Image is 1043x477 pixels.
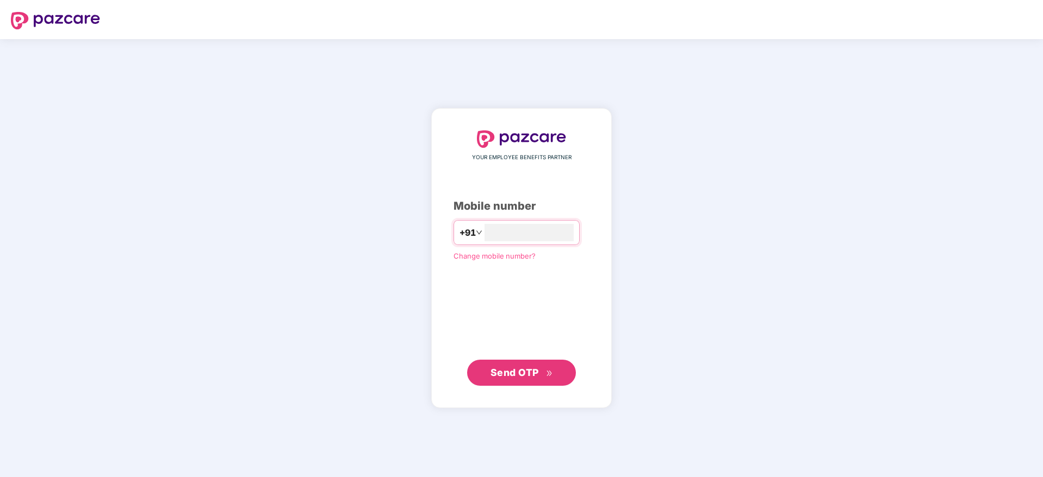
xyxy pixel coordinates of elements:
[467,360,576,386] button: Send OTPdouble-right
[460,226,476,240] span: +91
[546,370,553,377] span: double-right
[11,12,100,29] img: logo
[472,153,572,162] span: YOUR EMPLOYEE BENEFITS PARTNER
[454,252,536,260] a: Change mobile number?
[491,367,539,378] span: Send OTP
[454,198,589,215] div: Mobile number
[476,229,482,236] span: down
[477,130,566,148] img: logo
